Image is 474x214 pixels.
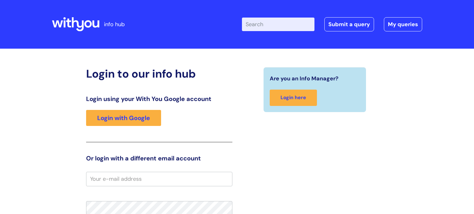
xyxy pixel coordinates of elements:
h2: Login to our info hub [86,67,232,80]
h3: Or login with a different email account [86,155,232,162]
a: Login with Google [86,110,161,126]
p: info hub [104,19,125,29]
a: Login here [270,90,317,106]
a: Submit a query [324,17,374,31]
h3: Login using your With You Google account [86,95,232,103]
span: Are you an Info Manager? [270,74,339,83]
input: Your e-mail address [86,172,232,186]
a: My queries [384,17,422,31]
input: Search [242,18,314,31]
